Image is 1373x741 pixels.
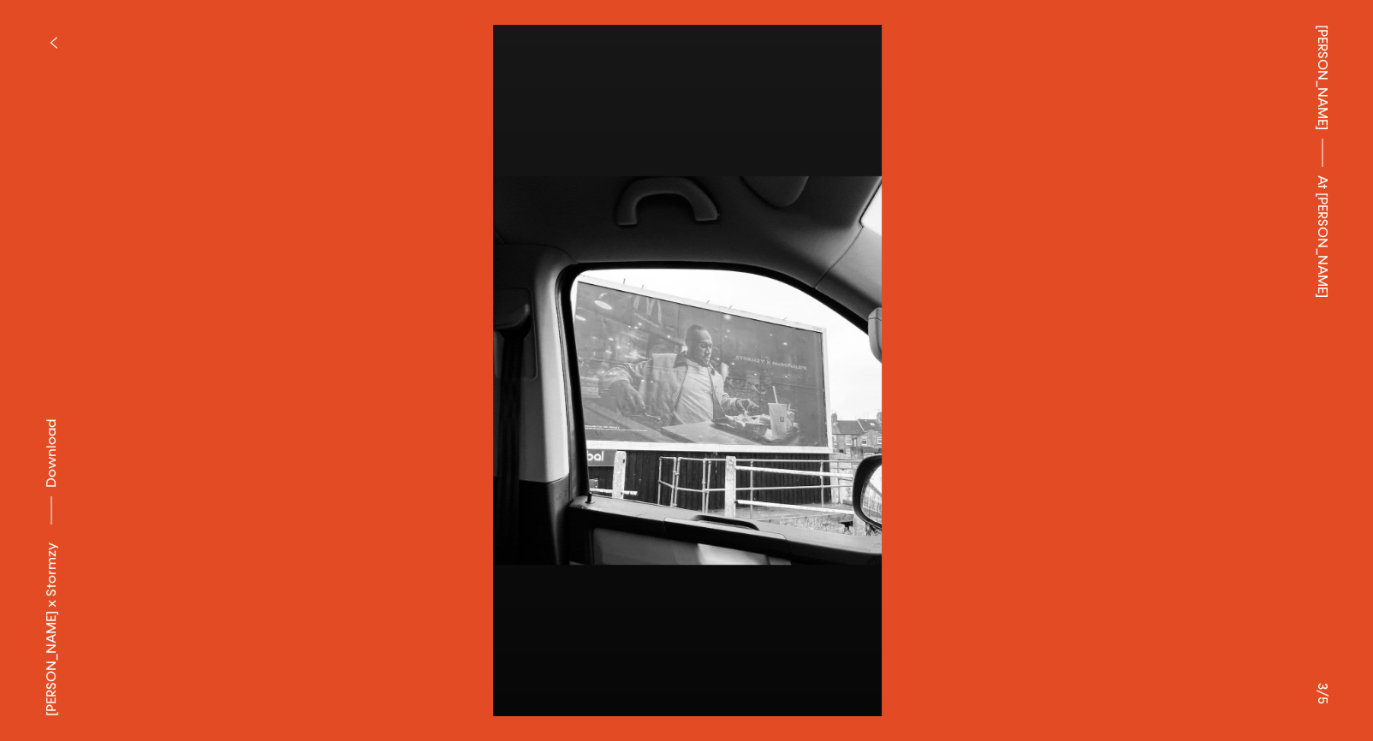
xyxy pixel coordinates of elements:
[43,419,60,488] span: Download
[1312,25,1333,130] a: [PERSON_NAME]
[1312,175,1333,298] span: At [PERSON_NAME]
[41,542,62,716] div: [PERSON_NAME] x Stormzy
[41,419,62,533] button: Download asset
